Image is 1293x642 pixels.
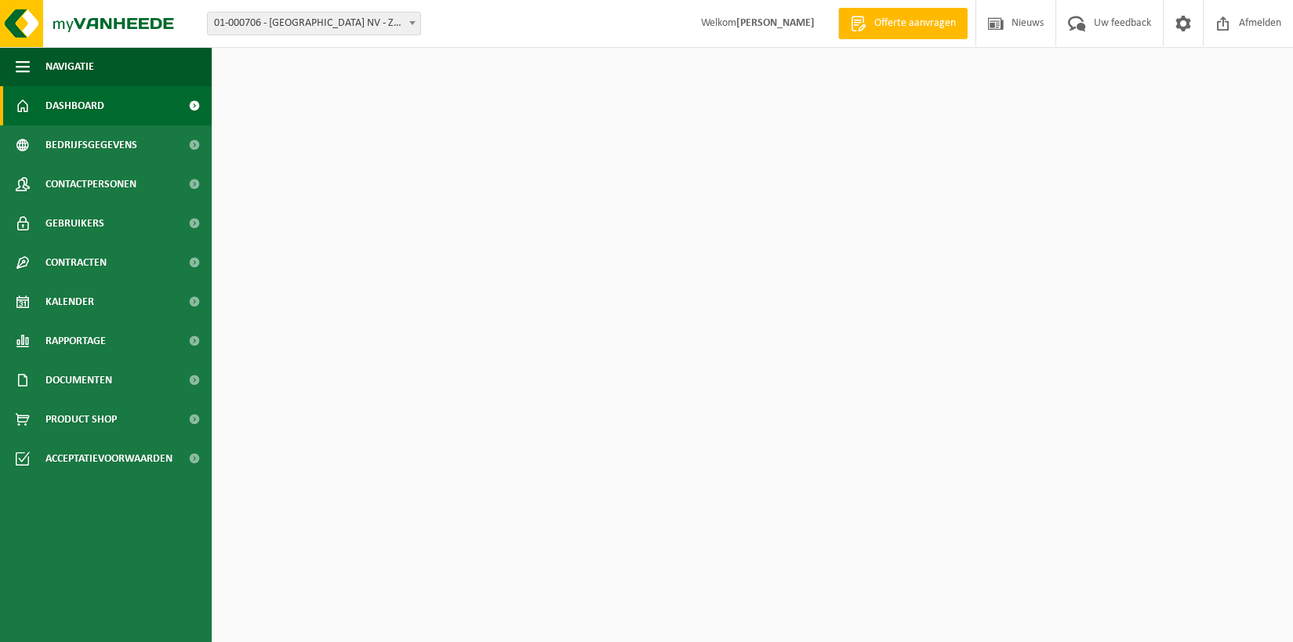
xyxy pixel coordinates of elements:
[45,165,136,204] span: Contactpersonen
[45,125,137,165] span: Bedrijfsgegevens
[45,204,104,243] span: Gebruikers
[45,439,173,478] span: Acceptatievoorwaarden
[838,8,968,39] a: Offerte aanvragen
[45,243,107,282] span: Contracten
[45,86,104,125] span: Dashboard
[45,282,94,321] span: Kalender
[736,17,815,29] strong: [PERSON_NAME]
[208,13,420,34] span: 01-000706 - GONDREXON NV - ZAVENTEM
[870,16,960,31] span: Offerte aanvragen
[45,321,106,361] span: Rapportage
[45,361,112,400] span: Documenten
[45,47,94,86] span: Navigatie
[207,12,421,35] span: 01-000706 - GONDREXON NV - ZAVENTEM
[45,400,117,439] span: Product Shop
